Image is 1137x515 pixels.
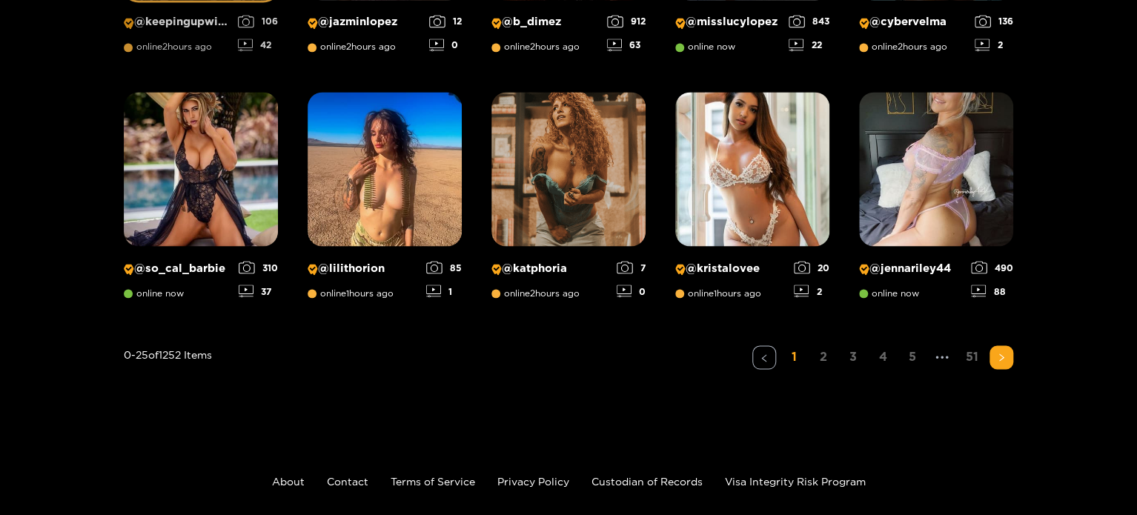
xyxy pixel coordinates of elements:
img: Creator Profile Image: so_cal_barbie [124,92,278,246]
a: Creator Profile Image: lilithorion@lilithoriononline1hours ago851 [308,92,462,308]
li: 3 [841,345,865,369]
img: Creator Profile Image: katphoria [491,92,646,246]
a: Creator Profile Image: jennariley44@jennariley44online now49088 [859,92,1013,308]
a: Creator Profile Image: katphoria@katphoriaonline2hours ago70 [491,92,646,308]
div: 490 [971,261,1013,273]
a: 3 [841,345,865,367]
div: 63 [607,39,646,51]
li: Next 5 Pages [930,345,954,369]
div: 1 [426,285,462,297]
p: @ misslucylopez [675,15,781,29]
div: 136 [975,15,1013,27]
span: online now [675,41,735,52]
div: 42 [238,39,278,51]
a: Creator Profile Image: so_cal_barbie@so_cal_barbieonline now31037 [124,92,278,308]
a: Contact [327,475,368,486]
p: @ jazminlopez [308,15,422,29]
span: online 1 hours ago [308,288,394,298]
p: @ so_cal_barbie [124,261,231,275]
a: 51 [960,345,984,367]
div: 85 [426,261,462,273]
a: 4 [871,345,895,367]
li: 1 [782,345,806,369]
a: 5 [901,345,924,367]
div: 88 [971,285,1013,297]
li: 4 [871,345,895,369]
div: 7 [617,261,646,273]
a: Creator Profile Image: kristalovee@kristaloveeonline1hours ago202 [675,92,829,308]
a: Visa Integrity Risk Program [725,475,866,486]
li: 51 [960,345,984,369]
span: online 2 hours ago [124,41,212,52]
span: left [760,353,769,362]
div: 0 [429,39,462,51]
span: online 2 hours ago [308,41,396,52]
div: 106 [238,15,278,27]
li: 2 [812,345,835,369]
li: Previous Page [752,345,776,369]
div: 912 [607,15,646,27]
div: 843 [789,15,829,27]
li: 5 [901,345,924,369]
p: @ kristalovee [675,261,786,275]
a: Terms of Service [391,475,475,486]
p: @ b_dimez [491,15,600,29]
img: Creator Profile Image: lilithorion [308,92,462,246]
p: @ katphoria [491,261,609,275]
span: ••• [930,345,954,369]
button: right [990,345,1013,369]
div: 2 [794,285,829,297]
p: @ jennariley44 [859,261,964,275]
div: 2 [975,39,1013,51]
button: left [752,345,776,369]
div: 310 [239,261,278,273]
p: @ keepingupwithmo [124,15,231,29]
span: online 2 hours ago [859,41,947,52]
a: 2 [812,345,835,367]
span: right [997,353,1006,362]
span: online 2 hours ago [491,41,580,52]
div: 37 [239,285,278,297]
a: Custodian of Records [591,475,703,486]
img: Creator Profile Image: kristalovee [675,92,829,246]
p: @ cybervelma [859,15,967,29]
span: online now [859,288,919,298]
span: online 1 hours ago [675,288,761,298]
span: online now [124,288,184,298]
div: 12 [429,15,462,27]
div: 20 [794,261,829,273]
a: Privacy Policy [497,475,569,486]
div: 0 - 25 of 1252 items [124,345,212,428]
li: Next Page [990,345,1013,369]
img: Creator Profile Image: jennariley44 [859,92,1013,246]
span: online 2 hours ago [491,288,580,298]
a: About [272,475,305,486]
p: @ lilithorion [308,261,419,275]
a: 1 [782,345,806,367]
div: 0 [617,285,646,297]
div: 22 [789,39,829,51]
